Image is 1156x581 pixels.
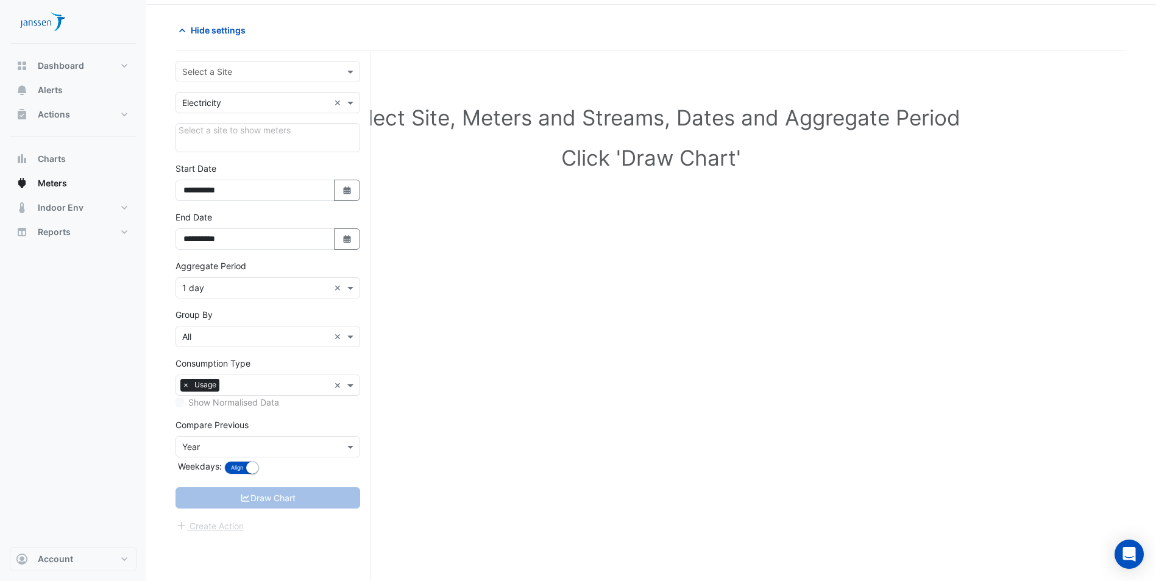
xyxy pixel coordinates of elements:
span: Clear [334,379,344,392]
div: Select meters or streams to enable normalisation [176,396,360,409]
label: Show Normalised Data [188,396,279,409]
span: Reports [38,226,71,238]
label: End Date [176,211,212,224]
h1: Select Site, Meters and Streams, Dates and Aggregate Period [195,105,1107,130]
button: Actions [10,102,137,127]
button: Indoor Env [10,195,137,220]
button: Meters [10,171,137,195]
fa-icon: Select Date [342,185,353,195]
span: Indoor Env [38,202,83,214]
span: Alerts [38,84,63,96]
app-icon: Dashboard [16,60,28,72]
span: Hide settings [191,24,246,37]
h1: Click 'Draw Chart' [195,145,1107,171]
span: Clear [334,281,344,294]
label: Aggregate Period [176,259,246,272]
app-icon: Indoor Env [16,202,28,214]
fa-icon: Select Date [342,234,353,244]
span: Clear [334,96,344,109]
span: Meters [38,177,67,189]
app-icon: Charts [16,153,28,165]
app-icon: Reports [16,226,28,238]
img: Company Logo [15,10,69,34]
span: Clear [334,330,344,343]
button: Hide settings [176,19,254,41]
button: Charts [10,147,137,171]
div: Open Intercom Messenger [1115,540,1144,569]
button: Dashboard [10,54,137,78]
label: Start Date [176,162,216,175]
button: Reports [10,220,137,244]
button: Alerts [10,78,137,102]
label: Consumption Type [176,357,250,370]
label: Group By [176,308,213,321]
app-escalated-ticket-create-button: Please correct errors first [176,519,244,530]
app-icon: Actions [16,108,28,121]
span: Actions [38,108,70,121]
label: Weekdays: [176,460,222,473]
span: Usage [191,379,219,391]
div: Click Update or Cancel in Details panel [176,123,360,152]
span: Account [38,553,73,565]
label: Compare Previous [176,418,249,431]
span: Charts [38,153,66,165]
app-icon: Alerts [16,84,28,96]
span: × [180,379,191,391]
app-icon: Meters [16,177,28,189]
button: Account [10,547,137,571]
span: Dashboard [38,60,84,72]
